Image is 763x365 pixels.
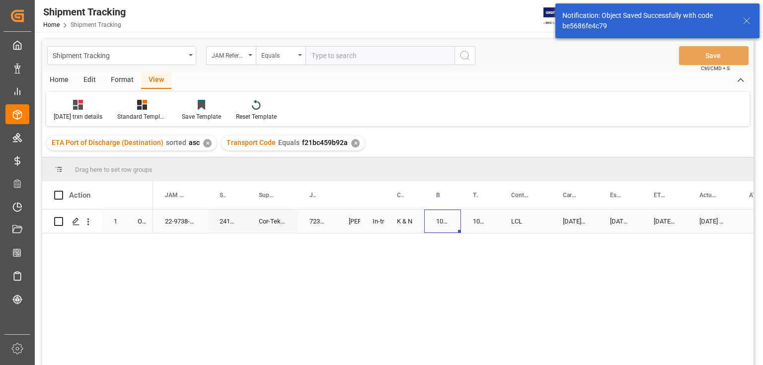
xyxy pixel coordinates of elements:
div: Notification: Object Saved Successfully with code be5686fe4c79 [562,10,733,31]
span: ETA Port of Discharge (Destination) [52,139,163,146]
div: Format [103,72,141,89]
div: Shipment Tracking [53,49,185,61]
input: Type to search [305,46,455,65]
span: asc [189,139,200,146]
span: Ctrl/CMD + S [701,65,730,72]
div: Edit [76,72,103,89]
span: Supplier Number [220,192,226,199]
button: open menu [206,46,256,65]
span: Tracking Number [473,192,478,199]
span: Estimated Pickup Date (Origin) [610,192,621,199]
div: K & N [385,210,424,233]
span: Carrier/ Forwarder Name [397,192,403,199]
div: Reset Template [236,112,277,121]
button: Save [679,46,749,65]
div: Press SPACE to select this row. [42,210,153,233]
button: open menu [256,46,305,65]
span: ETD - ETS (Origin) [654,192,667,199]
span: sorted [166,139,186,146]
div: 72348 [298,210,337,233]
div: Save Template [182,112,221,121]
span: Booking Number [436,192,440,199]
div: [DATE] 11:59:59 [551,210,598,233]
button: open menu [47,46,196,65]
div: View [141,72,171,89]
div: Action [69,191,90,200]
div: 241376 [208,210,247,233]
div: ✕ [351,139,360,147]
span: Cargo Ready Date (Origin) [563,192,577,199]
div: 1 [102,210,126,233]
a: Home [43,21,60,28]
button: search button [455,46,475,65]
span: f21bc459b92a [302,139,348,146]
img: Exertis%20JAM%20-%20Email%20Logo.jpg_1722504956.jpg [543,7,578,25]
span: Drag here to set row groups [75,166,153,173]
span: JAM Shipment Number [309,192,316,199]
span: JAM Reference Number [165,192,187,199]
div: [DATE] 11:59:00 [687,210,737,233]
div: Home [42,72,76,89]
span: Equals [278,139,300,146]
div: 22-9738-TW [153,210,208,233]
div: Standard Templates [117,112,167,121]
div: Shipment Tracking [43,4,126,19]
div: [DATE] 11:59:00 [642,210,687,233]
div: [DATE] 11:59:00 [598,210,642,233]
div: JAM Reference Number [212,49,245,60]
div: LCL [499,210,551,233]
span: Transport Code [227,139,276,146]
div: In-transit [373,210,373,233]
div: 1067715283 [461,210,499,233]
span: Container Type [511,192,530,199]
div: 1067715283 [424,210,461,233]
div: OJ [126,210,153,233]
div: [DATE] trxn details [54,112,102,121]
div: ✕ [203,139,212,147]
span: Actual Pickup Date (Origin) [699,192,716,199]
span: Supplier Full Name [259,192,277,199]
div: Cor-Tek Corp # [247,210,298,233]
div: Equals [261,49,295,60]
